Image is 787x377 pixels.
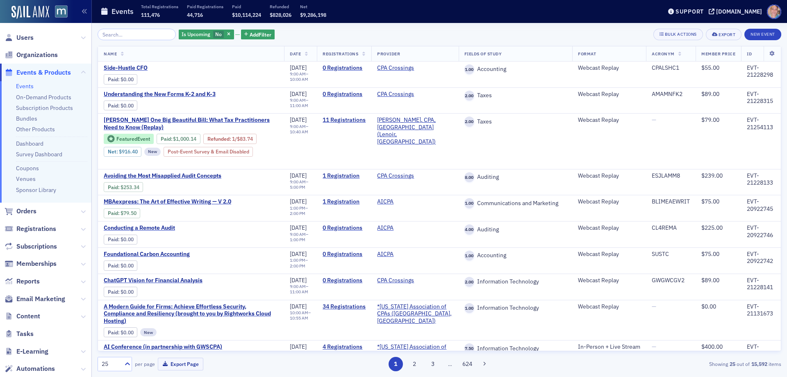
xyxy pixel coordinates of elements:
div: EVT-21131673 [747,303,775,318]
span: $0.00 [121,76,134,82]
time: 10:00 AM [290,76,308,82]
time: 9:00 AM [290,71,306,77]
a: Avoiding the Most Misapplied Audit Concepts [104,172,241,180]
span: Registrations [323,51,358,57]
a: Content [5,312,40,321]
a: Understanding the New Forms K-2 and K-3 [104,91,241,98]
div: Webcast Replay [578,172,640,180]
span: 111,476 [141,11,160,18]
time: 1:00 PM [290,205,305,211]
a: Dashboard [16,140,43,147]
span: $79.00 [701,116,719,123]
span: No [215,31,222,37]
div: – [290,71,311,82]
a: Organizations [5,50,58,59]
input: Search… [98,29,176,40]
span: Registrations [16,224,56,233]
span: Name [104,51,117,57]
span: — [652,116,656,123]
a: 11 Registrations [323,117,366,124]
span: Net : [108,149,119,155]
a: MBAexpress: The Art of Effective Writing — V 2.0 [104,198,241,206]
div: Webcast Replay [578,303,640,311]
span: $83.74 [237,136,253,142]
div: EVT-20922745 [747,198,775,212]
a: 34 Registrations [323,303,366,311]
a: Venues [16,175,36,183]
a: E-Learning [5,347,48,356]
button: Bulk Actions [653,29,703,40]
div: Webcast Replay [578,198,640,206]
a: Bundles [16,115,37,122]
span: 7.50 [464,343,475,354]
time: 9:00 AM [290,283,306,289]
a: 0 Registrations [323,277,366,284]
time: 5:00 PM [290,184,305,190]
div: 25 [102,360,120,368]
span: $1,000.14 [173,136,196,142]
span: Auditing [474,226,499,233]
time: 10:55 AM [290,315,308,321]
div: – [290,284,311,295]
span: $0.00 [701,303,716,310]
a: Side-Hustle CFO [104,64,241,72]
span: : [207,136,232,142]
div: No [179,30,234,40]
span: Email Marketing [16,295,65,304]
span: Add Filter [250,31,271,38]
div: EVT-21149392 [747,343,775,358]
div: – [290,179,311,190]
span: Events & Products [16,68,71,77]
a: 4 Registrations [323,343,366,351]
span: $9,286,198 [300,11,326,18]
span: $225.00 [701,224,723,231]
time: 1:00 PM [290,257,305,263]
div: – [290,258,311,268]
div: Webcast Replay [578,91,640,98]
span: Organizations [16,50,58,59]
a: 0 Registrations [323,224,366,232]
time: 10:40 AM [290,129,308,135]
div: SUSTC [652,251,690,258]
a: Paid [108,236,118,242]
span: $75.00 [701,198,719,205]
span: [DATE] [290,276,307,284]
div: Net: $91640 [104,147,141,157]
span: : [161,136,173,142]
div: In-Person + Live Stream [578,343,640,351]
a: View Homepage [49,5,68,19]
a: Paid [108,103,118,109]
button: 3 [426,357,440,371]
span: Date [290,51,301,57]
a: AICPA [377,198,393,206]
img: SailAMX [55,5,68,18]
time: 8:30 AM [290,350,306,356]
span: … [444,360,456,368]
span: $89.00 [701,90,719,98]
span: : [108,184,121,190]
span: $79.50 [121,210,136,216]
span: : [108,263,121,269]
span: 1.00 [464,64,475,75]
a: Foundational Carbon Accounting [104,251,241,258]
div: Paid: 0 - $0 [104,235,137,244]
span: Fields Of Study [464,51,502,57]
a: CPA Crossings [377,172,414,180]
label: per page [135,360,155,368]
a: AICPA [377,224,393,232]
div: Paid: 0 - $0 [104,74,137,84]
a: Paid [108,289,118,295]
div: – [290,98,311,108]
a: Paid [108,263,118,269]
span: Provider [377,51,400,57]
a: Subscriptions [5,242,57,251]
div: EVT-21228315 [747,91,775,105]
a: CPA Crossings [377,277,414,284]
span: Profile [767,5,781,19]
a: 1 Registration [323,198,366,206]
span: Member Price [701,51,735,57]
a: A Modern Guide for Firms: Achieve Effortless Security, Compliance and Resiliency (brought to you ... [104,303,278,325]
